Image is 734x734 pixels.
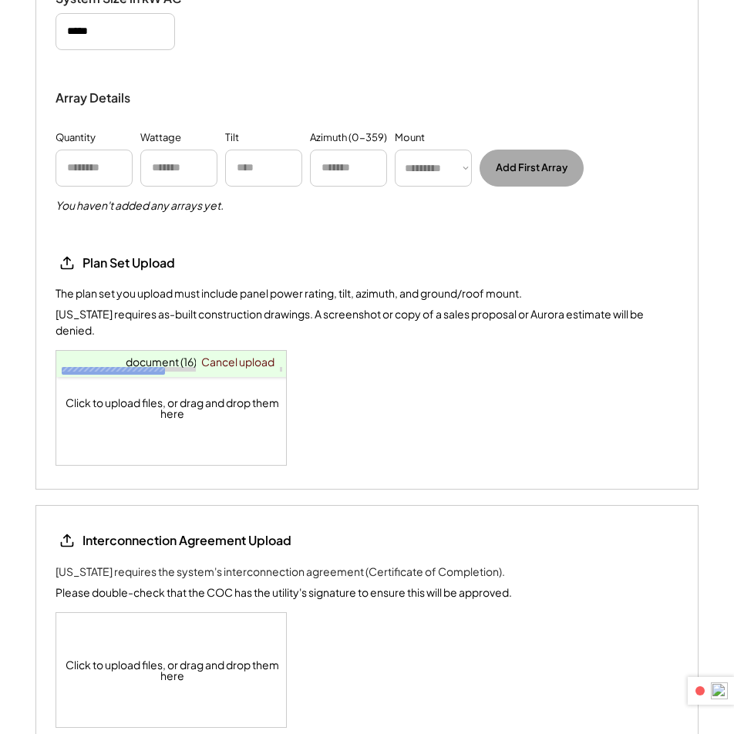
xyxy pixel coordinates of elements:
div: Click to upload files, or drag and drop them here [56,351,288,465]
div: Please double-check that the COC has the utility's signature to ensure this will be approved. [56,584,512,601]
div: [US_STATE] requires as-built construction drawings. A screenshot or copy of a sales proposal or A... [56,306,678,338]
div: The plan set you upload must include panel power rating, tilt, azimuth, and ground/roof mount. [56,286,522,301]
div: Wattage [140,130,181,146]
a: Cancel upload [196,351,280,372]
div: Azimuth (0-359) [310,130,387,146]
button: Add First Array [480,150,584,187]
span: document (16).pdf [126,355,218,369]
div: Plan Set Upload [82,255,237,271]
div: Click to upload files, or drag and drop them here [56,613,288,727]
div: [US_STATE] requires the system's interconnection agreement (Certificate of Completion). [56,564,505,580]
div: Array Details [56,89,133,107]
div: Tilt [225,130,239,146]
div: Quantity [56,130,96,146]
div: Mount [395,130,425,146]
div: Interconnection Agreement Upload [82,532,291,549]
h5: You haven't added any arrays yet. [56,198,224,214]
